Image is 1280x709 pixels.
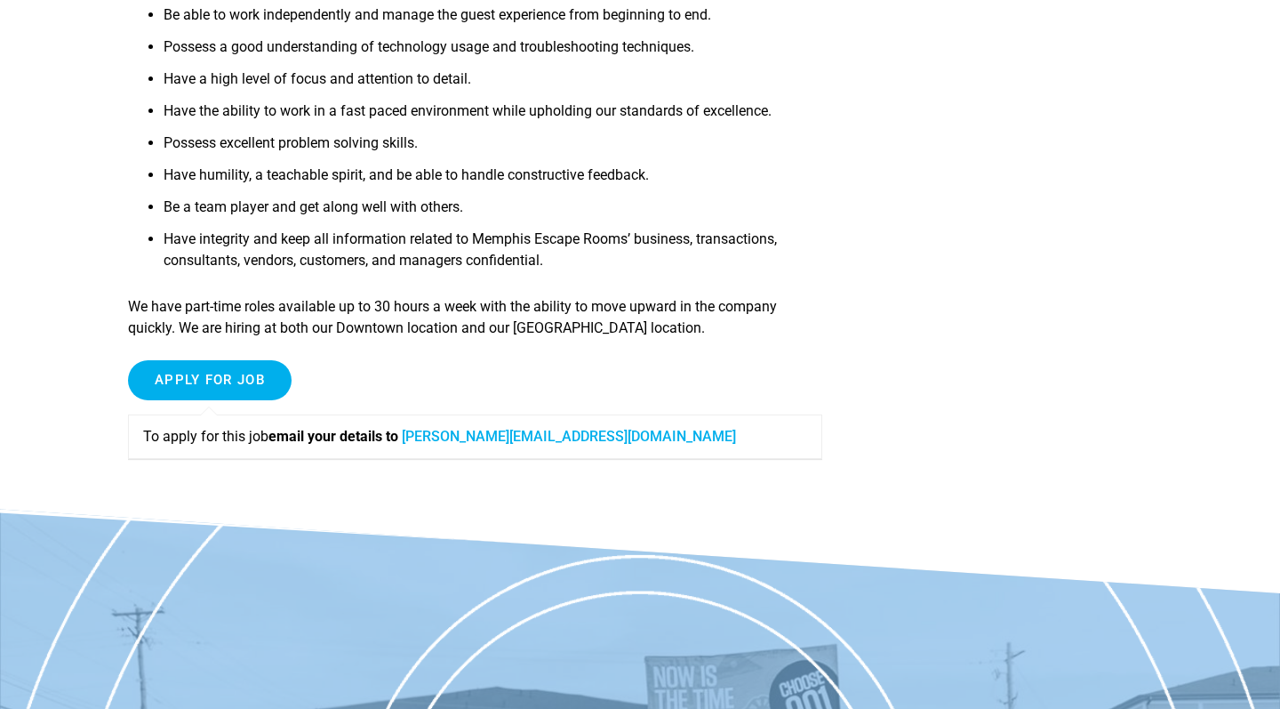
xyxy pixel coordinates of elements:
[164,68,822,101] li: Have a high level of focus and attention to detail.
[164,36,822,68] li: Possess a good understanding of technology usage and troubleshooting techniques.
[268,428,398,445] strong: email your details to
[143,426,807,447] p: To apply for this job
[128,296,822,339] p: We have part-time roles available up to 30 hours a week with the ability to move upward in the co...
[164,101,822,133] li: Have the ability to work in a fast paced environment while upholding our standards of excellence.
[128,360,292,400] input: Apply for job
[164,229,822,282] li: Have integrity and keep all information related to Memphis Escape Rooms’ business, transactions, ...
[164,165,822,197] li: Have humility, a teachable spirit, and be able to handle constructive feedback.
[402,428,736,445] a: [PERSON_NAME][EMAIL_ADDRESS][DOMAIN_NAME]
[164,4,822,36] li: Be able to work independently and manage the guest experience from beginning to end.
[164,197,822,229] li: Be a team player and get along well with others.
[164,133,822,165] li: Possess excellent problem solving skills.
